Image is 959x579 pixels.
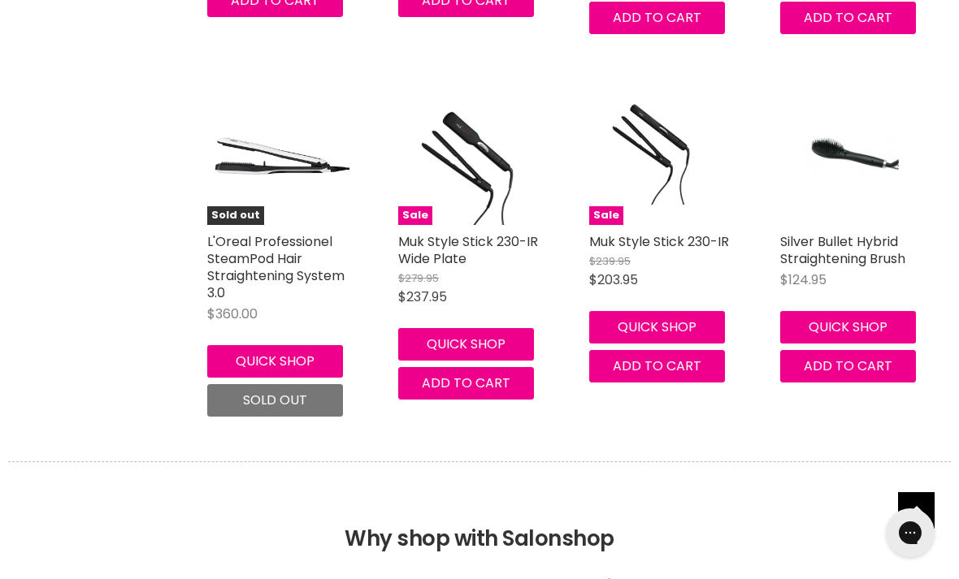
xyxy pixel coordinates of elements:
[589,2,725,34] button: Add to cart
[398,83,540,225] a: Muk Style Stick 230-IR Wide PlateSale
[780,2,916,34] button: Add to cart
[398,83,540,225] img: Muk Style Stick 230-IR Wide Plate
[398,206,432,225] span: Sale
[398,232,538,268] a: Muk Style Stick 230-IR Wide Plate
[804,83,899,225] img: Silver Bullet Hybrid Straightening Brush
[589,311,725,344] button: Quick shop
[422,374,510,392] span: Add to cart
[243,391,307,409] span: Sold out
[8,461,951,576] h2: Why shop with Salonshop
[589,270,638,289] span: $203.95
[589,83,731,225] a: Muk Style Stick 230-IRSale
[613,8,701,27] span: Add to cart
[898,492,935,534] span: Back to top
[207,83,349,225] a: L'Oreal Professionel SteamPod Hair Straightening System 3.0Sold out
[207,83,349,225] img: L'Oreal Professionel SteamPod Hair Straightening System 3.0
[207,206,264,225] span: Sold out
[804,8,892,27] span: Add to cart
[589,83,731,225] img: Muk Style Stick 230-IR
[613,356,701,375] span: Add to cart
[207,305,258,323] span: $360.00
[398,287,447,306] span: $237.95
[207,384,343,417] button: Sold out
[589,253,631,269] span: $239.95
[780,311,916,344] button: Quick shop
[878,503,943,563] iframe: Gorgias live chat messenger
[398,367,534,400] button: Add to cart
[398,270,439,286] span: $279.95
[398,328,534,361] button: Quick shop
[780,350,916,382] button: Add to cart
[207,232,345,302] a: L'Oreal Professionel SteamPod Hair Straightening System 3.0
[589,232,729,251] a: Muk Style Stick 230-IR
[898,492,935,529] a: Back to top
[207,345,343,378] button: Quick shop
[589,350,725,382] button: Add to cart
[780,270,827,289] span: $124.95
[780,83,922,225] a: Silver Bullet Hybrid Straightening Brush
[804,356,892,375] span: Add to cart
[589,206,623,225] span: Sale
[780,232,905,268] a: Silver Bullet Hybrid Straightening Brush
